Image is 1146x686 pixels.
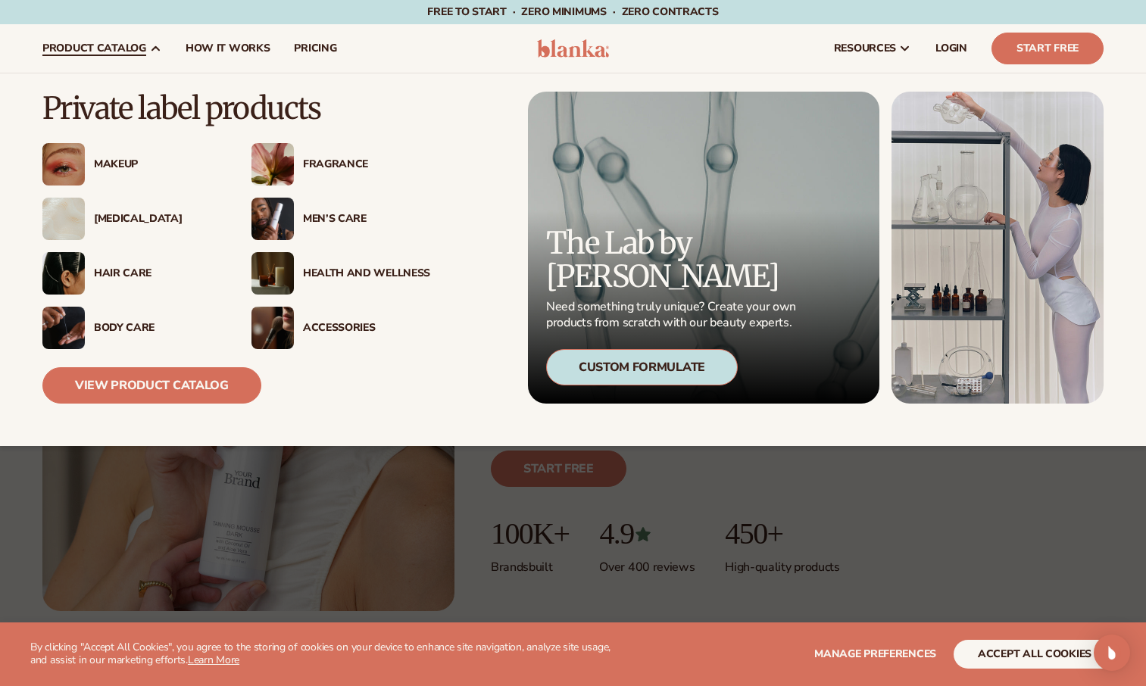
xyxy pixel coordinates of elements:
[42,198,221,240] a: Cream moisturizer swatch. [MEDICAL_DATA]
[94,322,221,335] div: Body Care
[814,640,936,669] button: Manage preferences
[251,307,430,349] a: Female with makeup brush. Accessories
[303,158,430,171] div: Fragrance
[303,322,430,335] div: Accessories
[954,640,1116,669] button: accept all cookies
[42,143,221,186] a: Female with glitter eye makeup. Makeup
[251,143,430,186] a: Pink blooming flower. Fragrance
[173,24,283,73] a: How It Works
[282,24,348,73] a: pricing
[251,252,294,295] img: Candles and incense on table.
[251,198,294,240] img: Male holding moisturizer bottle.
[42,307,85,349] img: Male hand applying moisturizer.
[251,143,294,186] img: Pink blooming flower.
[822,24,923,73] a: resources
[42,252,221,295] a: Female hair pulled back with clips. Hair Care
[1094,635,1130,671] div: Open Intercom Messenger
[42,307,221,349] a: Male hand applying moisturizer. Body Care
[303,267,430,280] div: Health And Wellness
[42,198,85,240] img: Cream moisturizer swatch.
[834,42,896,55] span: resources
[186,42,270,55] span: How It Works
[991,33,1104,64] a: Start Free
[528,92,879,404] a: Microscopic product formula. The Lab by [PERSON_NAME] Need something truly unique? Create your ow...
[94,267,221,280] div: Hair Care
[251,307,294,349] img: Female with makeup brush.
[546,226,801,293] p: The Lab by [PERSON_NAME]
[923,24,979,73] a: LOGIN
[30,641,622,667] p: By clicking "Accept All Cookies", you agree to the storing of cookies on your device to enhance s...
[427,5,718,19] span: Free to start · ZERO minimums · ZERO contracts
[251,252,430,295] a: Candles and incense on table. Health And Wellness
[42,42,146,55] span: product catalog
[935,42,967,55] span: LOGIN
[42,92,430,125] p: Private label products
[892,92,1104,404] img: Female in lab with equipment.
[94,213,221,226] div: [MEDICAL_DATA]
[537,39,609,58] img: logo
[251,198,430,240] a: Male holding moisturizer bottle. Men’s Care
[303,213,430,226] div: Men’s Care
[188,653,239,667] a: Learn More
[42,367,261,404] a: View Product Catalog
[42,252,85,295] img: Female hair pulled back with clips.
[30,24,173,73] a: product catalog
[814,647,936,661] span: Manage preferences
[94,158,221,171] div: Makeup
[42,143,85,186] img: Female with glitter eye makeup.
[546,349,738,385] div: Custom Formulate
[294,42,336,55] span: pricing
[546,299,801,331] p: Need something truly unique? Create your own products from scratch with our beauty experts.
